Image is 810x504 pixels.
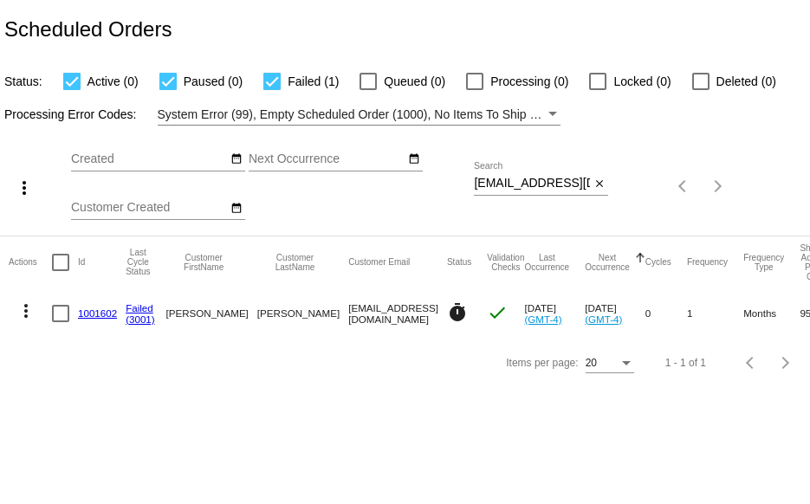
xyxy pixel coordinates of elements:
[524,288,585,339] mat-cell: [DATE]
[78,257,85,268] button: Change sorting for Id
[348,257,410,268] button: Change sorting for CustomerEmail
[126,313,155,325] a: (3001)
[257,253,333,272] button: Change sorting for CustomerLastName
[71,152,227,166] input: Created
[593,178,606,191] mat-icon: close
[487,302,508,323] mat-icon: check
[585,288,645,339] mat-cell: [DATE]
[4,107,137,121] span: Processing Error Codes:
[230,152,243,166] mat-icon: date_range
[524,313,561,325] a: (GMT-4)
[645,257,671,268] button: Change sorting for Cycles
[687,288,743,339] mat-cell: 1
[613,71,671,92] span: Locked (0)
[487,236,524,288] mat-header-cell: Validation Checks
[126,302,153,313] a: Failed
[743,288,800,339] mat-cell: Months
[645,288,687,339] mat-cell: 0
[4,74,42,88] span: Status:
[9,236,52,288] mat-header-cell: Actions
[590,175,608,193] button: Clear
[506,357,578,369] div: Items per page:
[14,178,35,198] mat-icon: more_vert
[687,257,728,268] button: Change sorting for Frequency
[230,202,243,216] mat-icon: date_range
[126,248,150,276] button: Change sorting for LastProcessingCycleId
[716,71,776,92] span: Deleted (0)
[665,357,706,369] div: 1 - 1 of 1
[701,169,735,204] button: Next page
[87,71,139,92] span: Active (0)
[165,288,256,339] mat-cell: [PERSON_NAME]
[666,169,701,204] button: Previous page
[768,346,803,380] button: Next page
[490,71,568,92] span: Processing (0)
[71,201,227,215] input: Customer Created
[184,71,243,92] span: Paused (0)
[165,253,241,272] button: Change sorting for CustomerFirstName
[447,257,471,268] button: Change sorting for Status
[585,313,622,325] a: (GMT-4)
[16,300,36,321] mat-icon: more_vert
[158,104,561,126] mat-select: Filter by Processing Error Codes
[447,302,468,323] mat-icon: timer
[743,253,784,272] button: Change sorting for FrequencyType
[586,357,597,369] span: 20
[586,358,634,370] mat-select: Items per page:
[348,288,447,339] mat-cell: [EMAIL_ADDRESS][DOMAIN_NAME]
[734,346,768,380] button: Previous page
[257,288,348,339] mat-cell: [PERSON_NAME]
[524,253,569,272] button: Change sorting for LastOccurrenceUtc
[288,71,339,92] span: Failed (1)
[585,253,630,272] button: Change sorting for NextOccurrenceUtc
[408,152,420,166] mat-icon: date_range
[4,17,172,42] h2: Scheduled Orders
[249,152,405,166] input: Next Occurrence
[78,307,117,319] a: 1001602
[474,177,590,191] input: Search
[384,71,445,92] span: Queued (0)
